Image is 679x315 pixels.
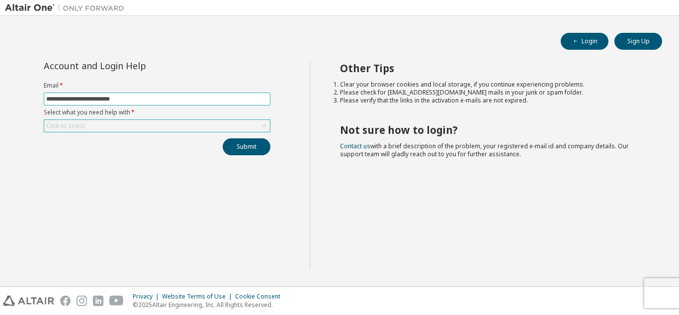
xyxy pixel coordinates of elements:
[44,120,270,132] div: Click to select
[5,3,129,13] img: Altair One
[44,62,225,70] div: Account and Login Help
[44,82,270,90] label: Email
[44,108,270,116] label: Select what you need help with
[223,138,270,155] button: Submit
[109,296,124,306] img: youtube.svg
[93,296,103,306] img: linkedin.svg
[614,33,662,50] button: Sign Up
[133,301,286,309] p: © 2025 Altair Engineering, Inc. All Rights Reserved.
[340,142,629,158] span: with a brief description of the problem, your registered e-mail id and company details. Our suppo...
[60,296,71,306] img: facebook.svg
[133,293,162,301] div: Privacy
[77,296,87,306] img: instagram.svg
[162,293,235,301] div: Website Terms of Use
[3,296,54,306] img: altair_logo.svg
[46,122,85,130] div: Click to select
[340,123,645,136] h2: Not sure how to login?
[340,97,645,105] li: Please verify that the links in the activation e-mails are not expired.
[340,62,645,75] h2: Other Tips
[340,142,370,150] a: Contact us
[340,89,645,97] li: Please check for [EMAIL_ADDRESS][DOMAIN_NAME] mails in your junk or spam folder.
[561,33,608,50] button: Login
[235,293,286,301] div: Cookie Consent
[340,81,645,89] li: Clear your browser cookies and local storage, if you continue experiencing problems.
